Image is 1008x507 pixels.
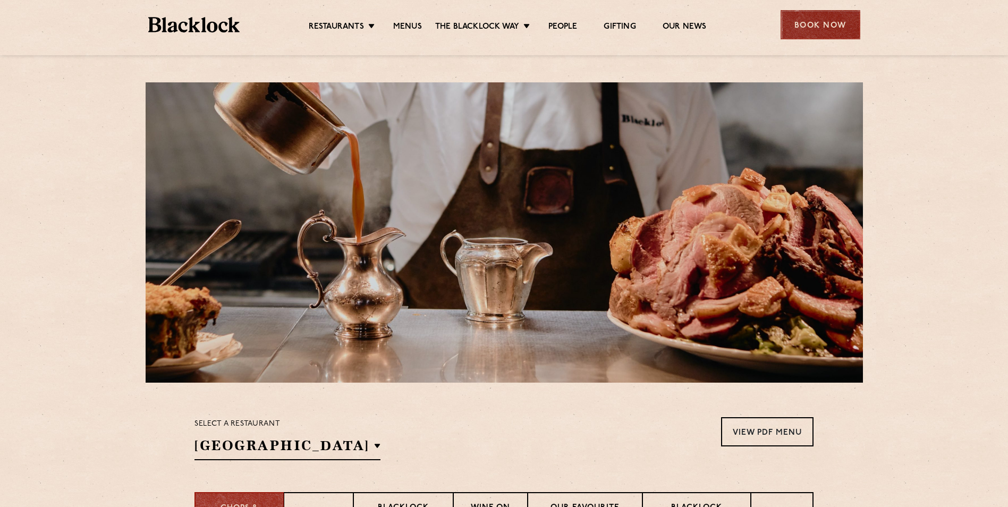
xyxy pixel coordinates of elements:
[781,10,860,39] div: Book Now
[435,22,519,33] a: The Blacklock Way
[194,417,380,431] p: Select a restaurant
[148,17,240,32] img: BL_Textured_Logo-footer-cropped.svg
[721,417,814,446] a: View PDF Menu
[393,22,422,33] a: Menus
[194,436,380,460] h2: [GEOGRAPHIC_DATA]
[548,22,577,33] a: People
[663,22,707,33] a: Our News
[309,22,364,33] a: Restaurants
[604,22,636,33] a: Gifting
